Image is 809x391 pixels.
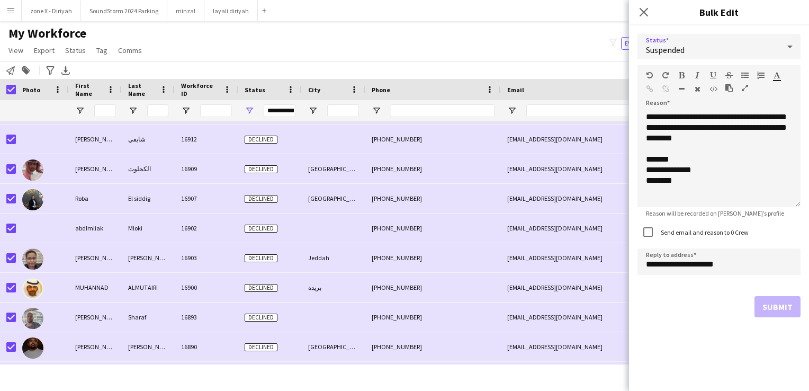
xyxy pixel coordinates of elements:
button: zone X - Diriyah [22,1,81,21]
div: [GEOGRAPHIC_DATA] [302,154,365,183]
input: Last Name Filter Input [147,104,168,117]
span: View [8,46,23,55]
span: Declined [245,195,277,203]
span: First Name [75,82,103,97]
div: [EMAIL_ADDRESS][DOMAIN_NAME] [501,273,713,302]
button: Horizontal Line [678,85,685,93]
img: Roba El siddig [22,189,43,210]
div: شايفي [122,125,175,154]
div: [PHONE_NUMBER] [365,243,501,272]
div: Mloki [122,214,175,243]
span: Declined [245,136,277,144]
button: Fullscreen [741,84,749,92]
button: Open Filter Menu [181,106,191,115]
button: HTML Code [709,85,717,93]
div: [PHONE_NUMBER] [365,332,501,361]
div: [EMAIL_ADDRESS][DOMAIN_NAME] [501,184,713,213]
div: [PERSON_NAME] [69,154,122,183]
app-action-btn: Notify workforce [4,64,17,77]
div: الكحلوت [122,154,175,183]
a: Comms [114,43,146,57]
h3: Bulk Edit [629,5,809,19]
span: Declined [245,165,277,173]
button: Open Filter Menu [507,106,517,115]
button: Text Color [773,71,780,79]
div: [PERSON_NAME] [122,243,175,272]
input: Email Filter Input [526,104,706,117]
div: [EMAIL_ADDRESS][DOMAIN_NAME] [501,243,713,272]
div: [PERSON_NAME] [69,303,122,332]
a: Export [30,43,59,57]
button: Undo [646,71,653,79]
div: [PERSON_NAME][EMAIL_ADDRESS][DOMAIN_NAME] [501,362,713,391]
button: Clear Formatting [694,85,701,93]
div: [EMAIL_ADDRESS][DOMAIN_NAME] [501,154,713,183]
button: minzal [167,1,204,21]
div: [PHONE_NUMBER] [365,154,501,183]
button: Open Filter Menu [75,106,85,115]
div: 16909 [175,154,238,183]
img: Sara Sara noor [22,248,43,270]
div: 16900 [175,273,238,302]
span: Status [65,46,86,55]
div: [GEOGRAPHIC_DATA] [302,332,365,361]
button: Redo [662,71,669,79]
app-action-btn: Advanced filters [44,64,57,77]
div: ALMUTAIRI [122,273,175,302]
div: abdlmliak [69,214,122,243]
div: 16907 [175,184,238,213]
button: Strikethrough [725,71,733,79]
div: [PERSON_NAME] [122,362,175,391]
div: 16893 [175,303,238,332]
div: [EMAIL_ADDRESS][DOMAIN_NAME] [501,303,713,332]
div: Sharaf [122,303,175,332]
div: 16889 [175,362,238,391]
button: Underline [709,71,717,79]
div: [PERSON_NAME] [69,243,122,272]
div: 16890 [175,332,238,361]
div: 16912 [175,125,238,154]
button: Unordered List [741,71,749,79]
app-action-btn: Export XLSX [59,64,72,77]
div: [PERSON_NAME] [69,362,122,391]
span: Photo [22,86,40,94]
button: Open Filter Menu [245,106,254,115]
div: [EMAIL_ADDRESS][DOMAIN_NAME] [501,125,713,154]
input: First Name Filter Input [94,104,115,117]
div: MUHANNAD [69,273,122,302]
div: [EMAIL_ADDRESS][DOMAIN_NAME] [501,332,713,361]
div: Jeddah [302,243,365,272]
button: Ordered List [757,71,765,79]
span: Declined [245,254,277,262]
input: Workforce ID Filter Input [200,104,232,117]
div: [PHONE_NUMBER] [365,125,501,154]
a: Tag [92,43,112,57]
img: MUHANNAD ALMUTAIRI [22,278,43,299]
div: [PHONE_NUMBER] [365,214,501,243]
button: Open Filter Menu [372,106,381,115]
span: City [308,86,320,94]
span: Comms [118,46,142,55]
a: View [4,43,28,57]
app-action-btn: Add to tag [20,64,32,77]
span: Status [245,86,265,94]
button: Everyone6,204 [621,37,674,50]
div: [GEOGRAPHIC_DATA] [302,184,365,213]
span: Declined [245,225,277,233]
button: Open Filter Menu [128,106,138,115]
button: Paste as plain text [725,84,733,92]
span: My Workforce [8,25,86,41]
div: [PERSON_NAME] [69,332,122,361]
span: Declined [245,314,277,322]
img: Mohamed Elhag [22,337,43,359]
div: El siddig [122,184,175,213]
a: Status [61,43,90,57]
div: 16902 [175,214,238,243]
div: [PERSON_NAME] [69,125,122,154]
img: فيصل الكحلوت [22,159,43,181]
span: Last Name [128,82,156,97]
input: Phone Filter Input [391,104,495,117]
div: بريدة [302,273,365,302]
div: [PERSON_NAME] [122,332,175,361]
span: Email [507,86,524,94]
